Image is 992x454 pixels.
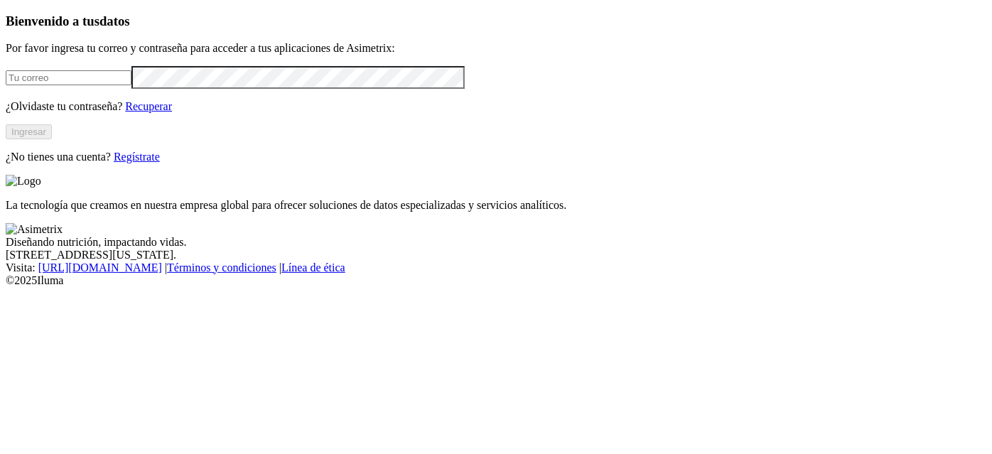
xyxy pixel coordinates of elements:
[6,261,986,274] div: Visita : | |
[38,261,162,274] a: [URL][DOMAIN_NAME]
[6,151,986,163] p: ¿No tienes una cuenta?
[6,199,986,212] p: La tecnología que creamos en nuestra empresa global para ofrecer soluciones de datos especializad...
[6,223,63,236] img: Asimetrix
[6,42,986,55] p: Por favor ingresa tu correo y contraseña para acceder a tus aplicaciones de Asimetrix:
[6,175,41,188] img: Logo
[281,261,345,274] a: Línea de ética
[167,261,276,274] a: Términos y condiciones
[6,13,986,29] h3: Bienvenido a tus
[114,151,160,163] a: Regístrate
[125,100,172,112] a: Recuperar
[6,236,986,249] div: Diseñando nutrición, impactando vidas.
[6,274,986,287] div: © 2025 Iluma
[6,124,52,139] button: Ingresar
[6,249,986,261] div: [STREET_ADDRESS][US_STATE].
[6,100,986,113] p: ¿Olvidaste tu contraseña?
[99,13,130,28] span: datos
[6,70,131,85] input: Tu correo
